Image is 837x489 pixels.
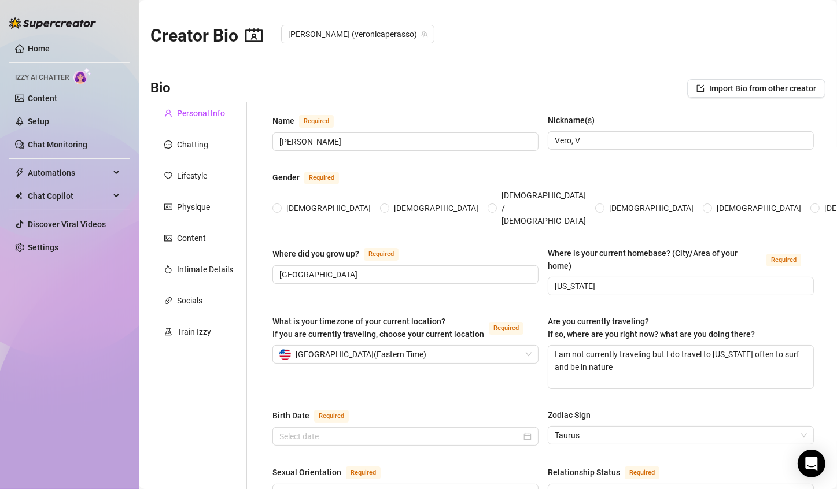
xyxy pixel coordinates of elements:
label: Gender [272,171,352,184]
span: Izzy AI Chatter [15,72,69,83]
label: Where is your current homebase? (City/Area of your home) [548,247,814,272]
label: Relationship Status [548,465,672,479]
span: [DEMOGRAPHIC_DATA] [282,202,375,214]
img: Chat Copilot [15,192,23,200]
span: heart [164,172,172,180]
span: Veronica (veronicaperasso) [288,25,427,43]
textarea: I am not currently traveling but I do travel to [US_STATE] often to surf and be in nature [548,346,813,388]
span: Required [625,466,659,479]
span: Taurus [555,427,807,444]
img: logo-BBDzfeDw.svg [9,17,96,29]
div: Intimate Details [177,263,233,276]
span: [GEOGRAPHIC_DATA] ( Eastern Time ) [296,346,426,363]
div: Zodiac Sign [548,409,591,421]
span: Required [489,322,523,335]
span: team [421,31,428,38]
div: Sexual Orientation [272,466,341,479]
img: AI Chatter [73,68,91,84]
label: Zodiac Sign [548,409,599,421]
label: Where did you grow up? [272,247,411,261]
input: Name [279,135,529,148]
div: Socials [177,294,202,307]
span: user [164,109,172,117]
div: Name [272,114,294,127]
label: Birth Date [272,409,362,423]
span: Are you currently traveling? If so, where are you right now? what are you doing there? [548,317,755,339]
button: Import Bio from other creator [687,79,825,98]
label: Sexual Orientation [272,465,393,479]
span: idcard [164,203,172,211]
span: Required [766,254,801,266]
span: Required [304,172,339,184]
input: Where did you grow up? [279,268,529,281]
div: Content [177,232,206,244]
img: us [279,349,291,360]
div: Physique [177,201,210,213]
div: Lifestyle [177,169,207,182]
span: [DEMOGRAPHIC_DATA] [389,202,483,214]
div: Nickname(s) [548,114,595,127]
span: fire [164,265,172,273]
span: thunderbolt [15,168,24,177]
div: Birth Date [272,409,309,422]
span: message [164,140,172,149]
div: Where is your current homebase? (City/Area of your home) [548,247,762,272]
span: experiment [164,328,172,336]
label: Nickname(s) [548,114,603,127]
h3: Bio [150,79,171,98]
input: Nickname(s) [555,134,805,147]
span: contacts [245,27,263,44]
span: [DEMOGRAPHIC_DATA] / [DEMOGRAPHIC_DATA] [497,189,591,227]
a: Setup [28,117,49,126]
label: Name [272,114,346,128]
div: Chatting [177,138,208,151]
span: link [164,297,172,305]
span: picture [164,234,172,242]
span: Required [364,248,399,261]
a: Settings [28,243,58,252]
div: Gender [272,171,300,184]
span: Required [314,410,349,423]
a: Chat Monitoring [28,140,87,149]
a: Home [28,44,50,53]
span: [DEMOGRAPHIC_DATA] [604,202,698,214]
span: Required [299,115,334,128]
span: import [696,84,705,92]
h2: Creator Bio [150,25,263,47]
div: Relationship Status [548,466,620,479]
span: Import Bio from other creator [709,84,816,93]
div: Where did you grow up? [272,247,359,260]
div: Train Izzy [177,325,211,338]
a: Content [28,94,57,103]
span: Required [346,466,381,479]
div: Open Intercom Messenger [798,450,825,477]
span: [DEMOGRAPHIC_DATA] [712,202,806,214]
span: What is your timezone of your current location? If you are currently traveling, choose your curre... [272,317,484,339]
input: Where is your current homebase? (City/Area of your home) [555,280,805,292]
a: Discover Viral Videos [28,220,106,229]
div: Personal Info [177,107,225,120]
span: Automations [28,164,110,182]
span: Chat Copilot [28,187,110,205]
input: Birth Date [279,430,521,443]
